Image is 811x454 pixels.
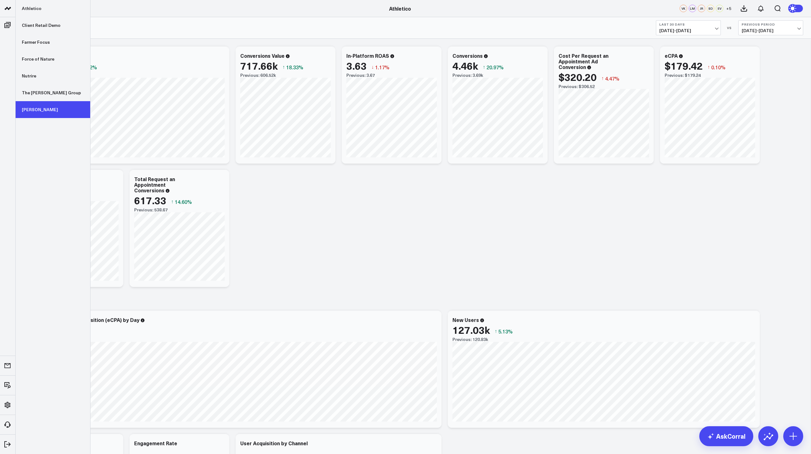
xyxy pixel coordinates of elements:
[559,84,649,89] div: Previous: $306.52
[742,22,800,26] b: Previous Period
[724,26,735,30] div: VS
[171,198,173,206] span: ↑
[742,28,800,33] span: [DATE] - [DATE]
[665,73,755,78] div: Previous: $179.24
[28,337,437,342] div: Previous: $5.64k
[559,71,597,82] div: $320.20
[689,5,696,12] div: LM
[16,17,90,34] a: Client Retail Demo
[16,84,90,101] a: The [PERSON_NAME] Group
[134,195,166,206] div: 617.33
[665,60,703,71] div: $179.42
[16,67,90,84] a: Nutrire
[699,426,753,446] a: AskCorral
[346,73,437,78] div: Previous: 3.67
[375,64,389,71] span: 1.17%
[282,63,285,71] span: ↑
[240,60,278,71] div: 717.66k
[16,51,90,67] a: Force of Nature
[286,64,303,71] span: 18.33%
[659,28,717,33] span: [DATE] - [DATE]
[16,34,90,51] a: Farmer Focus
[601,74,604,82] span: ↑
[452,73,543,78] div: Previous: 3.69k
[711,64,726,71] span: 0.10%
[346,52,389,59] div: In-Platform ROAS
[240,73,331,78] div: Previous: 606.52k
[707,63,710,71] span: ↑
[452,60,478,71] div: 4.46k
[16,101,90,118] a: [PERSON_NAME]
[486,64,504,71] span: 20.97%
[452,52,483,59] div: Conversions
[452,324,490,335] div: 127.03k
[716,5,723,12] div: EV
[738,20,803,35] button: Previous Period[DATE]-[DATE]
[389,5,411,12] a: Athletico
[495,327,497,335] span: ↑
[240,440,308,447] div: User Acquisition by Channel
[665,52,678,59] div: eCPA
[28,73,225,78] div: Previous: $165.11k
[134,440,177,447] div: Engagement Rate
[371,63,374,71] span: ↓
[134,175,175,194] div: Total Request an Appointment Conversions
[559,52,608,70] div: Cost Per Request an Appointment Ad Conversion
[707,5,714,12] div: SD
[680,5,687,12] div: VK
[656,20,721,35] button: Last 30 Days[DATE]-[DATE]
[346,60,367,71] div: 3.63
[240,52,285,59] div: Conversions Value
[452,337,755,342] div: Previous: 120.83k
[134,207,225,212] div: Previous: 538.67
[605,75,619,82] span: 4.47%
[498,328,513,335] span: 5.13%
[659,22,717,26] b: Last 30 Days
[175,198,192,205] span: 14.60%
[725,5,732,12] button: +5
[726,6,731,11] span: + 5
[483,63,485,71] span: ↑
[698,5,705,12] div: JR
[452,316,479,323] div: New Users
